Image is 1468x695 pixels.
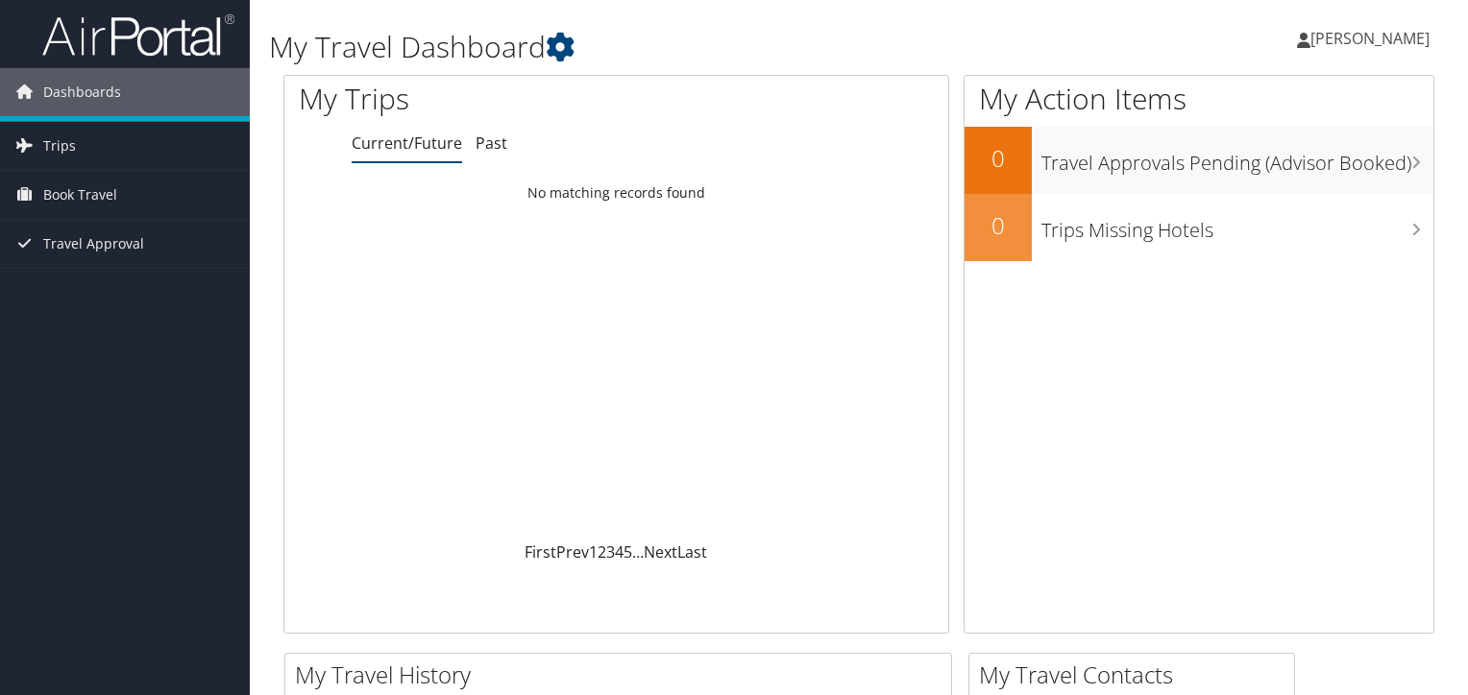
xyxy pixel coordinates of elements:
a: Next [644,541,677,563]
h2: My Travel Contacts [979,659,1294,691]
a: 4 [615,541,624,563]
h2: 0 [965,209,1032,242]
h2: 0 [965,142,1032,175]
a: 0Trips Missing Hotels [965,194,1433,261]
span: Book Travel [43,171,117,219]
a: 3 [606,541,615,563]
h3: Trips Missing Hotels [1041,207,1433,244]
td: No matching records found [284,176,948,210]
a: Last [677,541,707,563]
a: 0Travel Approvals Pending (Advisor Booked) [965,127,1433,194]
h1: My Travel Dashboard [269,27,1056,67]
span: Travel Approval [43,220,144,268]
a: [PERSON_NAME] [1297,10,1449,67]
h1: My Action Items [965,79,1433,119]
span: [PERSON_NAME] [1310,28,1430,49]
a: 5 [624,541,632,563]
h2: My Travel History [295,659,951,691]
span: … [632,541,644,563]
a: 1 [589,541,598,563]
a: 2 [598,541,606,563]
span: Dashboards [43,68,121,116]
a: Prev [556,541,589,563]
h1: My Trips [299,79,657,119]
a: Past [476,132,507,154]
a: First [525,541,556,563]
img: airportal-logo.png [42,12,234,58]
a: Current/Future [352,132,462,154]
span: Trips [43,122,76,170]
h3: Travel Approvals Pending (Advisor Booked) [1041,140,1433,177]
